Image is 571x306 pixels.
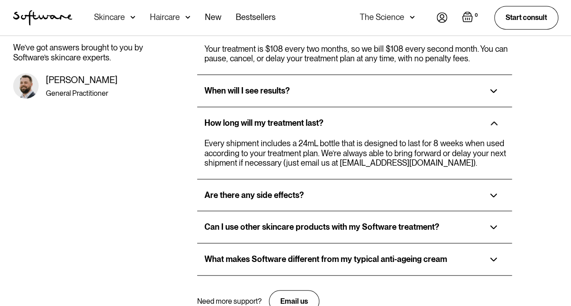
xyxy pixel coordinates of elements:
a: Start consult [494,6,558,29]
img: Dr, Matt headshot [13,73,39,99]
p: Every shipment includes a 24mL bottle that is designed to last for 8 weeks when used according to... [204,138,512,168]
div: How long will my treatment last? [204,118,323,128]
div: Can I use other skincare products with my Software treatment? [204,222,439,232]
img: arrow down [410,13,415,22]
div: 0 [473,11,480,20]
a: Open empty cart [462,11,480,24]
p: We’ve got answers brought to you by Software’s skincare experts. [13,43,144,62]
div: Haircare [150,13,180,22]
p: Your treatment is $108 every two months, so we bill $108 every second month. You can pause, cance... [204,44,512,64]
img: arrow down [130,13,135,22]
div: General Practitioner [46,89,144,98]
a: home [13,10,72,25]
div: When will I see results? [204,86,290,96]
div: Need more support? [197,297,262,306]
div: The Science [360,13,404,22]
img: Software Logo [13,10,72,25]
div: Skincare [94,13,125,22]
div: What makes Software different from my typical anti-ageing cream [204,254,447,264]
img: arrow down [185,13,190,22]
div: [PERSON_NAME] [46,74,144,85]
div: Are there any side effects? [204,190,304,200]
